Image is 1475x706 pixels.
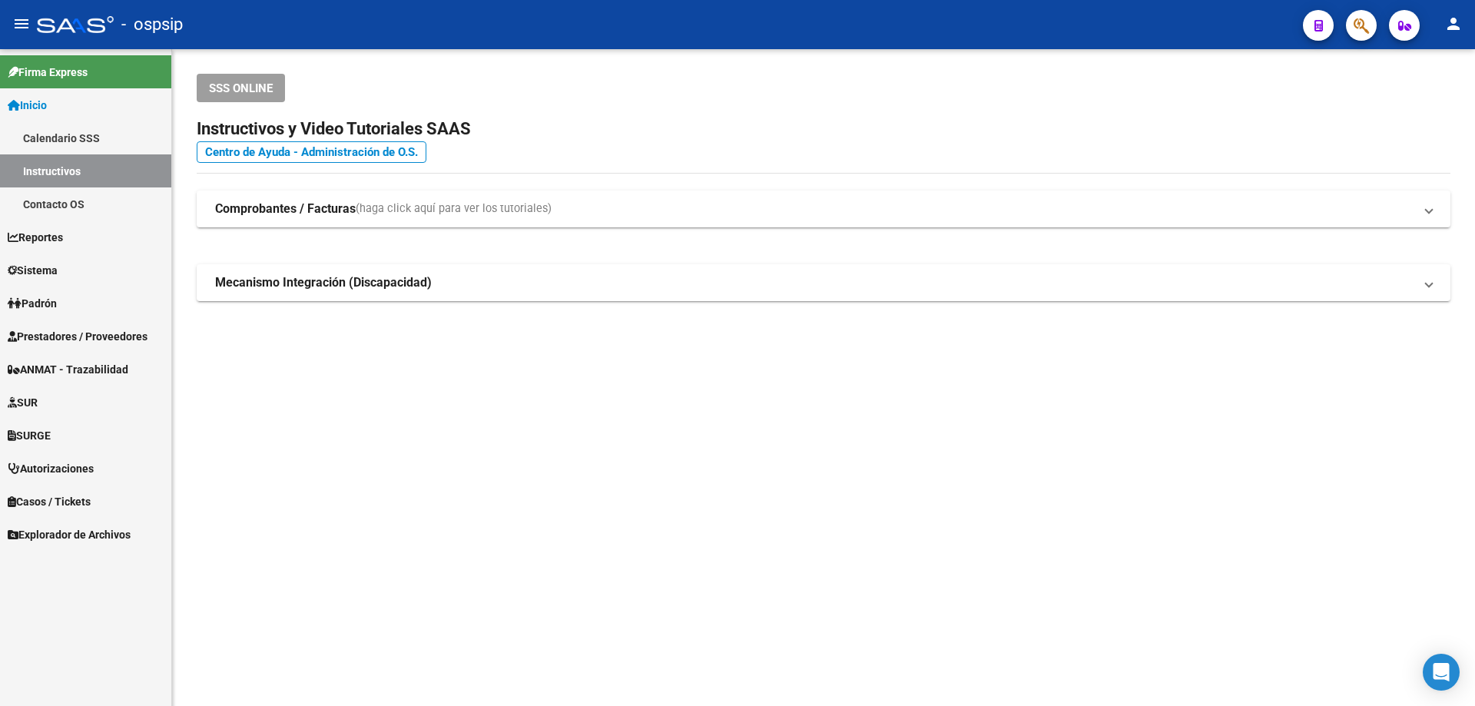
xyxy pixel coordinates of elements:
strong: Mecanismo Integración (Discapacidad) [215,274,432,291]
span: Firma Express [8,64,88,81]
a: Centro de Ayuda - Administración de O.S. [197,141,426,163]
mat-icon: menu [12,15,31,33]
span: Explorador de Archivos [8,526,131,543]
mat-expansion-panel-header: Comprobantes / Facturas(haga click aquí para ver los tutoriales) [197,191,1450,227]
span: Sistema [8,262,58,279]
strong: Comprobantes / Facturas [215,201,356,217]
span: SURGE [8,427,51,444]
span: Reportes [8,229,63,246]
span: Prestadores / Proveedores [8,328,147,345]
h2: Instructivos y Video Tutoriales SAAS [197,114,1450,144]
div: Open Intercom Messenger [1423,654,1460,691]
span: SSS ONLINE [209,81,273,95]
button: SSS ONLINE [197,74,285,102]
span: Padrón [8,295,57,312]
span: Casos / Tickets [8,493,91,510]
span: Inicio [8,97,47,114]
span: SUR [8,394,38,411]
span: Autorizaciones [8,460,94,477]
span: (haga click aquí para ver los tutoriales) [356,201,552,217]
span: ANMAT - Trazabilidad [8,361,128,378]
mat-expansion-panel-header: Mecanismo Integración (Discapacidad) [197,264,1450,301]
mat-icon: person [1444,15,1463,33]
span: - ospsip [121,8,183,41]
